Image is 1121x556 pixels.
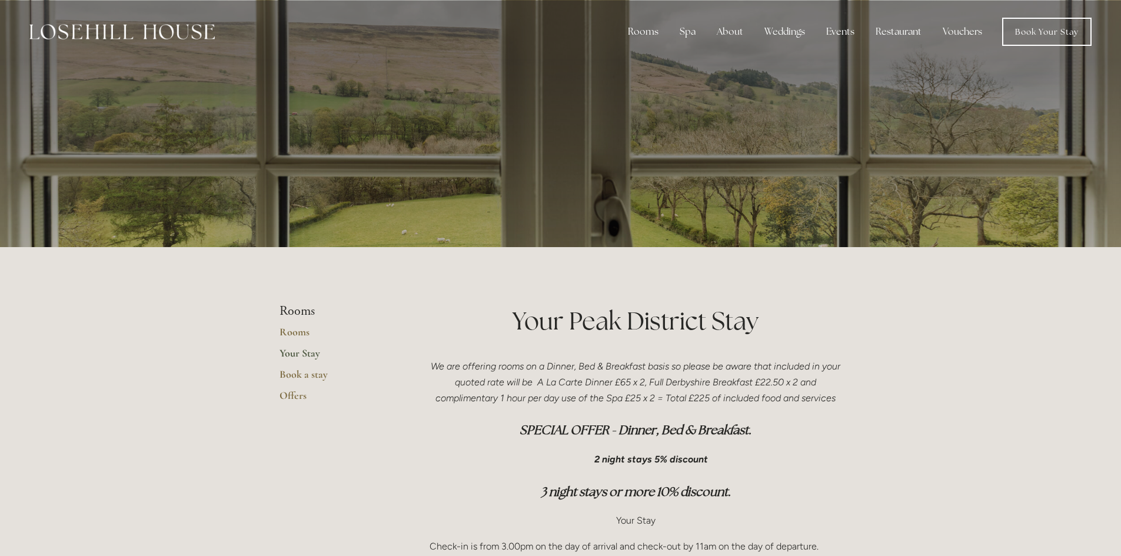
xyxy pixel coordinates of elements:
[670,20,705,44] div: Spa
[280,304,392,319] li: Rooms
[1002,18,1092,46] a: Book Your Stay
[594,454,708,465] em: 2 night stays 5% discount
[430,512,842,528] p: Your Stay
[618,20,668,44] div: Rooms
[431,361,843,404] em: We are offering rooms on a Dinner, Bed & Breakfast basis so please be aware that included in your...
[541,484,731,500] em: 3 night stays or more 10% discount.
[707,20,753,44] div: About
[866,20,931,44] div: Restaurant
[280,347,392,368] a: Your Stay
[430,538,842,554] p: Check-in is from 3.00pm on the day of arrival and check-out by 11am on the day of departure.
[280,325,392,347] a: Rooms
[280,389,392,410] a: Offers
[933,20,992,44] a: Vouchers
[430,304,842,338] h1: Your Peak District Stay
[29,24,215,39] img: Losehill House
[520,422,751,438] em: SPECIAL OFFER - Dinner, Bed & Breakfast.
[280,368,392,389] a: Book a stay
[817,20,864,44] div: Events
[755,20,814,44] div: Weddings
